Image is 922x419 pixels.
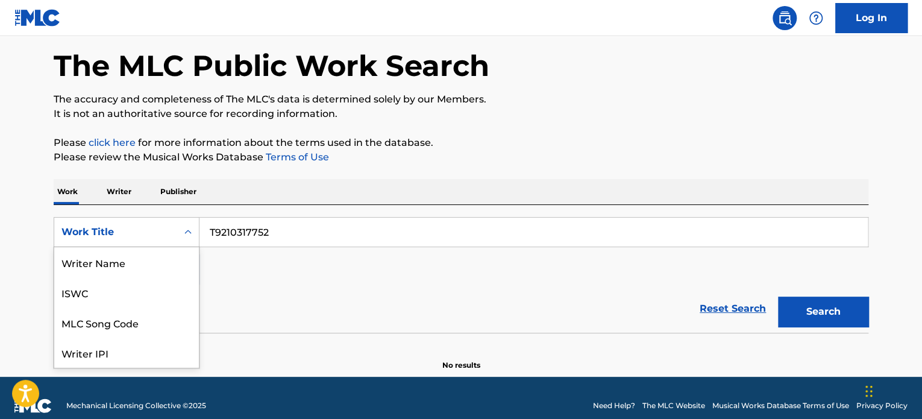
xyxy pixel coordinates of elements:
a: Musical Works Database Terms of Use [712,400,849,411]
a: Public Search [773,6,797,30]
div: Work Title [61,225,170,239]
p: Publisher [157,179,200,204]
p: No results [442,345,480,371]
div: ISWC [54,277,199,307]
p: Writer [103,179,135,204]
div: Help [804,6,828,30]
a: click here [89,137,136,148]
p: It is not an authoritative source for recording information. [54,107,868,121]
a: Terms of Use [263,151,329,163]
span: Mechanical Licensing Collective © 2025 [66,400,206,411]
div: Writer Name [54,247,199,277]
div: Publisher Name [54,368,199,398]
div: Writer IPI [54,338,199,368]
a: Log In [835,3,908,33]
a: Reset Search [694,295,772,322]
h1: The MLC Public Work Search [54,48,489,84]
img: logo [14,399,52,413]
p: The accuracy and completeness of The MLC's data is determined solely by our Members. [54,92,868,107]
button: Search [778,297,868,327]
div: MLC Song Code [54,307,199,338]
p: Please for more information about the terms used in the database. [54,136,868,150]
img: help [809,11,823,25]
img: MLC Logo [14,9,61,27]
p: Work [54,179,81,204]
img: search [777,11,792,25]
p: Please review the Musical Works Database [54,150,868,165]
a: Need Help? [593,400,635,411]
form: Search Form [54,217,868,333]
a: Privacy Policy [856,400,908,411]
a: The MLC Website [642,400,705,411]
div: Drag [865,373,873,409]
iframe: Chat Widget [862,361,922,419]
